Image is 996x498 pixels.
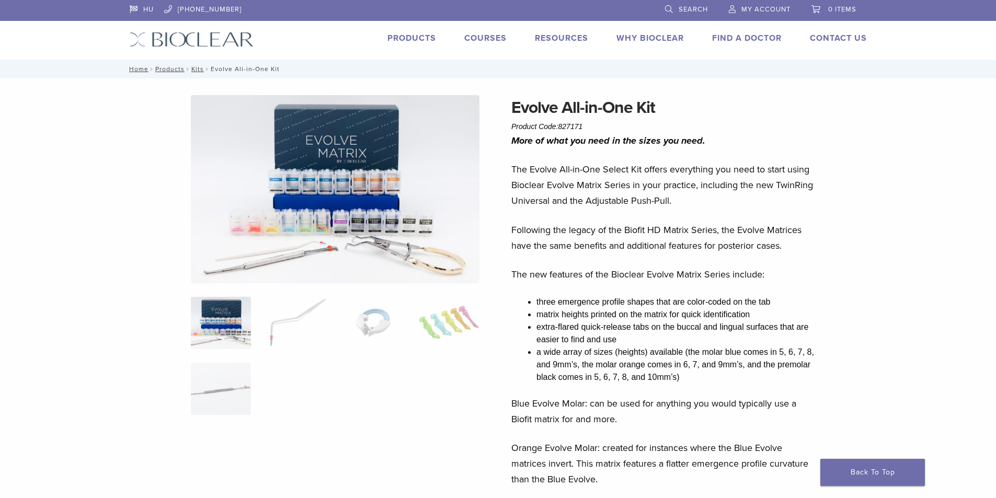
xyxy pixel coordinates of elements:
[419,297,479,349] img: Evolve All-in-One Kit - Image 4
[511,135,705,146] i: More of what you need in the sizes you need.
[126,65,148,73] a: Home
[191,297,251,349] img: IMG_0457-scaled-e1745362001290-300x300.jpg
[511,267,819,282] p: The new features of the Bioclear Evolve Matrix Series include:
[511,122,582,131] span: Product Code:
[191,65,204,73] a: Kits
[511,396,819,427] p: Blue Evolve Molar: can be used for anything you would typically use a Biofit matrix for and more.
[712,33,782,43] a: Find A Doctor
[536,308,819,321] li: matrix heights printed on the matrix for quick identification
[536,296,819,308] li: three emergence profile shapes that are color-coded on the tab
[536,321,819,346] li: extra-flared quick-release tabs on the buccal and lingual surfaces that are easier to find and use
[387,33,436,43] a: Products
[616,33,684,43] a: Why Bioclear
[536,346,819,384] li: a wide array of sizes (heights) available (the molar blue comes in 5, 6, 7, 8, and 9mm’s, the mol...
[155,65,185,73] a: Products
[511,161,819,209] p: The Evolve All-in-One Select Kit offers everything you need to start using Bioclear Evolve Matrix...
[148,66,155,72] span: /
[185,66,191,72] span: /
[820,459,925,486] a: Back To Top
[122,60,875,78] nav: Evolve All-in-One Kit
[191,363,251,415] img: Evolve All-in-One Kit - Image 5
[343,297,403,349] img: Evolve All-in-One Kit - Image 3
[511,222,819,253] p: Following the legacy of the Biofit HD Matrix Series, the Evolve Matrices have the same benefits a...
[191,95,479,283] img: IMG_0457
[828,5,856,14] span: 0 items
[810,33,867,43] a: Contact Us
[130,32,254,47] img: Bioclear
[464,33,507,43] a: Courses
[679,5,708,14] span: Search
[267,297,327,349] img: Evolve All-in-One Kit - Image 2
[511,95,819,120] h1: Evolve All-in-One Kit
[511,440,819,487] p: Orange Evolve Molar: created for instances where the Blue Evolve matrices invert. This matrix fea...
[204,66,211,72] span: /
[558,122,583,131] span: 827171
[535,33,588,43] a: Resources
[741,5,791,14] span: My Account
